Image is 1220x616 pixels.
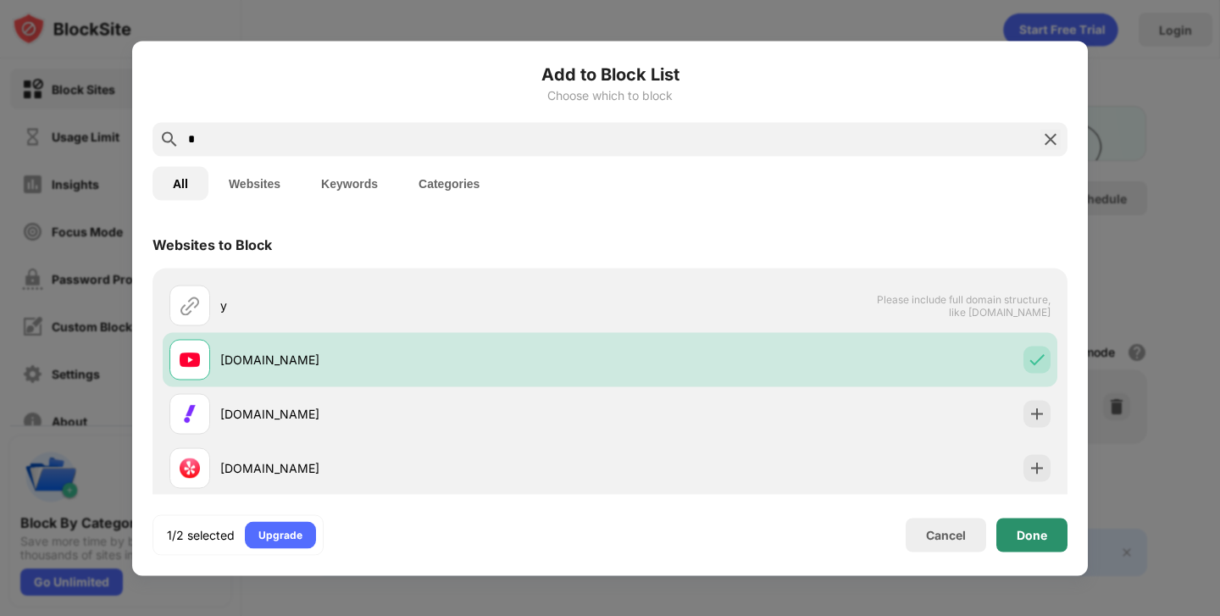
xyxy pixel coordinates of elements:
[926,528,966,542] div: Cancel
[208,166,301,200] button: Websites
[152,88,1067,102] div: Choose which to block
[220,351,610,369] div: [DOMAIN_NAME]
[220,297,610,314] div: y
[159,129,180,149] img: search.svg
[152,236,272,253] div: Websites to Block
[301,166,398,200] button: Keywords
[876,292,1051,318] span: Please include full domain structure, like [DOMAIN_NAME]
[152,61,1067,86] h6: Add to Block List
[1040,129,1061,149] img: search-close
[180,295,200,315] img: url.svg
[258,526,302,543] div: Upgrade
[152,166,208,200] button: All
[398,166,500,200] button: Categories
[220,459,610,477] div: [DOMAIN_NAME]
[220,405,610,423] div: [DOMAIN_NAME]
[180,403,200,424] img: favicons
[1017,528,1047,541] div: Done
[167,526,235,543] div: 1/2 selected
[180,458,200,478] img: favicons
[180,349,200,369] img: favicons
